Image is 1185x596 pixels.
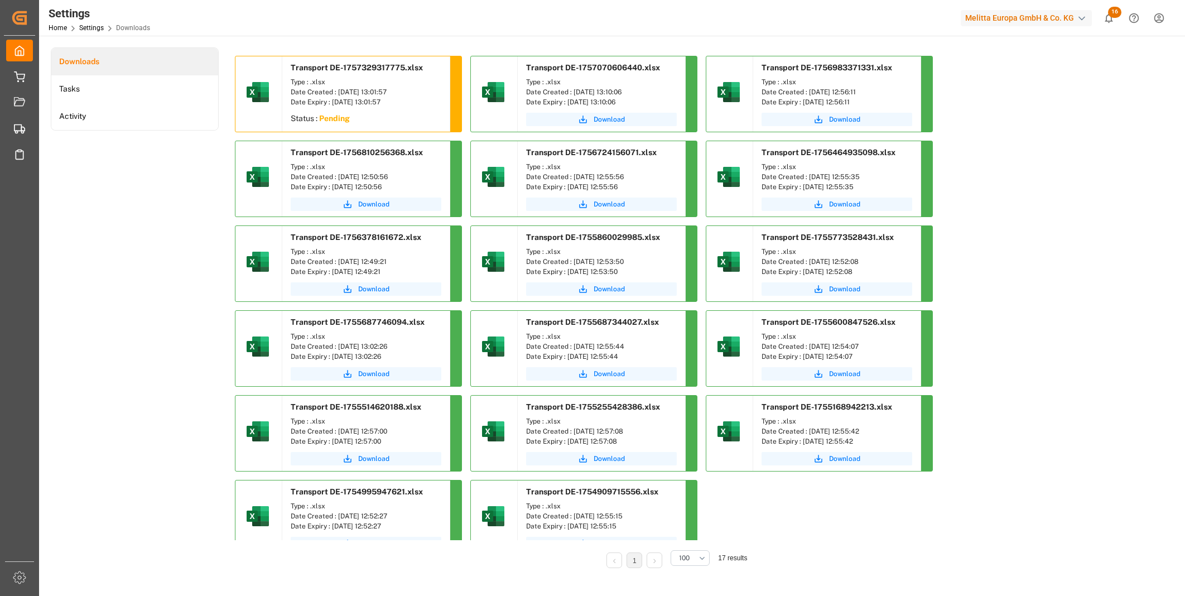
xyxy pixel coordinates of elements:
[244,418,271,445] img: microsoft-excel-2019--v1.png
[526,97,677,107] div: Date Expiry : [DATE] 13:10:06
[679,553,690,563] span: 100
[358,284,389,294] span: Download
[762,282,912,296] button: Download
[1096,6,1121,31] button: show 16 new notifications
[594,199,625,209] span: Download
[594,114,625,124] span: Download
[526,342,677,352] div: Date Created : [DATE] 12:55:44
[358,369,389,379] span: Download
[291,521,441,531] div: Date Expiry : [DATE] 12:52:27
[526,318,659,326] span: Transport DE-1755687344027.xlsx
[291,233,421,242] span: Transport DE-1756378161672.xlsx
[244,164,271,190] img: microsoft-excel-2019--v1.png
[762,318,895,326] span: Transport DE-1755600847526.xlsx
[291,367,441,381] button: Download
[291,282,441,296] button: Download
[51,103,218,130] a: Activity
[244,333,271,360] img: microsoft-excel-2019--v1.png
[762,233,894,242] span: Transport DE-1755773528431.xlsx
[526,63,660,72] span: Transport DE-1757070606440.xlsx
[829,284,860,294] span: Download
[480,503,507,530] img: microsoft-excel-2019--v1.png
[291,63,423,72] span: Transport DE-1757329317775.xlsx
[762,416,912,426] div: Type : .xlsx
[291,331,441,342] div: Type : .xlsx
[291,511,441,521] div: Date Created : [DATE] 12:52:27
[961,10,1092,26] div: Melitta Europa GmbH & Co. KG
[718,554,747,562] span: 17 results
[526,402,660,411] span: Transport DE-1755255428386.xlsx
[762,97,912,107] div: Date Expiry : [DATE] 12:56:11
[762,402,892,411] span: Transport DE-1755168942213.xlsx
[762,436,912,446] div: Date Expiry : [DATE] 12:55:42
[526,416,677,426] div: Type : .xlsx
[291,87,441,97] div: Date Created : [DATE] 13:01:57
[291,247,441,257] div: Type : .xlsx
[627,552,642,568] li: 1
[526,511,677,521] div: Date Created : [DATE] 12:55:15
[291,402,421,411] span: Transport DE-1755514620188.xlsx
[715,164,742,190] img: microsoft-excel-2019--v1.png
[291,352,441,362] div: Date Expiry : [DATE] 13:02:26
[358,539,389,549] span: Download
[244,503,271,530] img: microsoft-excel-2019--v1.png
[291,148,423,157] span: Transport DE-1756810256368.xlsx
[49,5,150,22] div: Settings
[526,257,677,267] div: Date Created : [DATE] 12:53:50
[762,426,912,436] div: Date Created : [DATE] 12:55:42
[762,182,912,192] div: Date Expiry : [DATE] 12:55:35
[526,148,657,157] span: Transport DE-1756724156071.xlsx
[594,369,625,379] span: Download
[762,77,912,87] div: Type : .xlsx
[526,537,677,550] button: Download
[762,198,912,211] button: Download
[829,199,860,209] span: Download
[671,550,710,566] button: open menu
[526,267,677,277] div: Date Expiry : [DATE] 12:53:50
[526,452,677,465] a: Download
[961,7,1096,28] button: Melitta Europa GmbH & Co. KG
[291,77,441,87] div: Type : .xlsx
[480,164,507,190] img: microsoft-excel-2019--v1.png
[1108,7,1121,18] span: 16
[291,182,441,192] div: Date Expiry : [DATE] 12:50:56
[526,87,677,97] div: Date Created : [DATE] 13:10:06
[594,454,625,464] span: Download
[526,367,677,381] button: Download
[51,75,218,103] a: Tasks
[51,48,218,75] a: Downloads
[526,113,677,126] button: Download
[526,282,677,296] a: Download
[762,63,892,72] span: Transport DE-1756983371331.xlsx
[526,77,677,87] div: Type : .xlsx
[291,172,441,182] div: Date Created : [DATE] 12:50:56
[480,333,507,360] img: microsoft-excel-2019--v1.png
[291,198,441,211] button: Download
[594,284,625,294] span: Download
[526,198,677,211] button: Download
[594,539,625,549] span: Download
[244,79,271,105] img: microsoft-excel-2019--v1.png
[358,454,389,464] span: Download
[291,452,441,465] a: Download
[647,552,662,568] li: Next Page
[79,24,104,32] a: Settings
[244,248,271,275] img: microsoft-excel-2019--v1.png
[762,452,912,465] button: Download
[526,487,658,496] span: Transport DE-1754909715556.xlsx
[829,369,860,379] span: Download
[1121,6,1147,31] button: Help Center
[291,426,441,436] div: Date Created : [DATE] 12:57:00
[291,537,441,550] button: Download
[526,162,677,172] div: Type : .xlsx
[480,418,507,445] img: microsoft-excel-2019--v1.png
